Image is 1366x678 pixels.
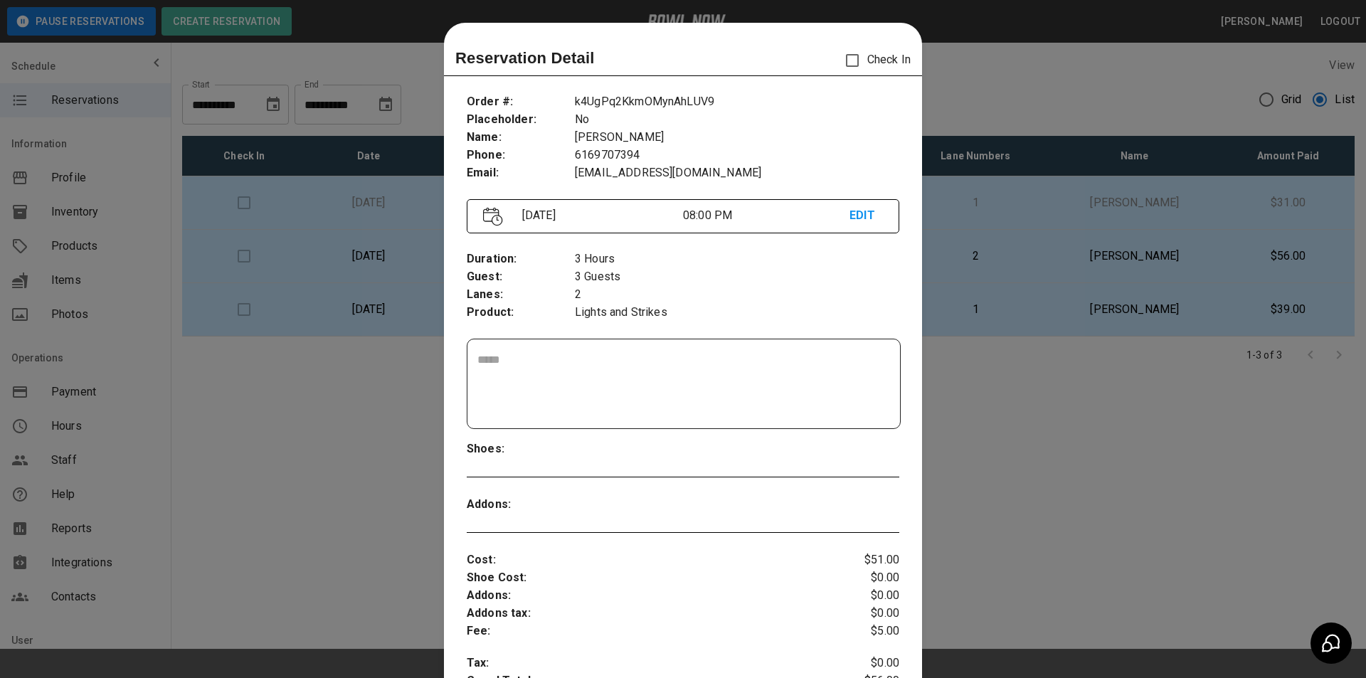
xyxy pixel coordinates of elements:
[467,268,575,286] p: Guest :
[575,93,899,111] p: k4UgPq2KkmOMynAhLUV9
[827,623,899,640] p: $5.00
[467,655,827,672] p: Tax :
[467,496,575,514] p: Addons :
[467,605,827,623] p: Addons tax :
[575,129,899,147] p: [PERSON_NAME]
[483,207,503,226] img: Vector
[849,207,883,225] p: EDIT
[467,111,575,129] p: Placeholder :
[467,551,827,569] p: Cost :
[467,129,575,147] p: Name :
[575,268,899,286] p: 3 Guests
[827,551,899,569] p: $51.00
[467,587,827,605] p: Addons :
[467,304,575,322] p: Product :
[827,569,899,587] p: $0.00
[467,286,575,304] p: Lanes :
[827,587,899,605] p: $0.00
[837,46,911,75] p: Check In
[575,286,899,304] p: 2
[827,605,899,623] p: $0.00
[467,93,575,111] p: Order # :
[455,46,595,70] p: Reservation Detail
[575,111,899,129] p: No
[467,623,827,640] p: Fee :
[467,164,575,182] p: Email :
[467,250,575,268] p: Duration :
[575,147,899,164] p: 6169707394
[575,164,899,182] p: [EMAIL_ADDRESS][DOMAIN_NAME]
[467,569,827,587] p: Shoe Cost :
[575,304,899,322] p: Lights and Strikes
[467,440,575,458] p: Shoes :
[517,207,683,224] p: [DATE]
[575,250,899,268] p: 3 Hours
[467,147,575,164] p: Phone :
[683,207,849,224] p: 08:00 PM
[827,655,899,672] p: $0.00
